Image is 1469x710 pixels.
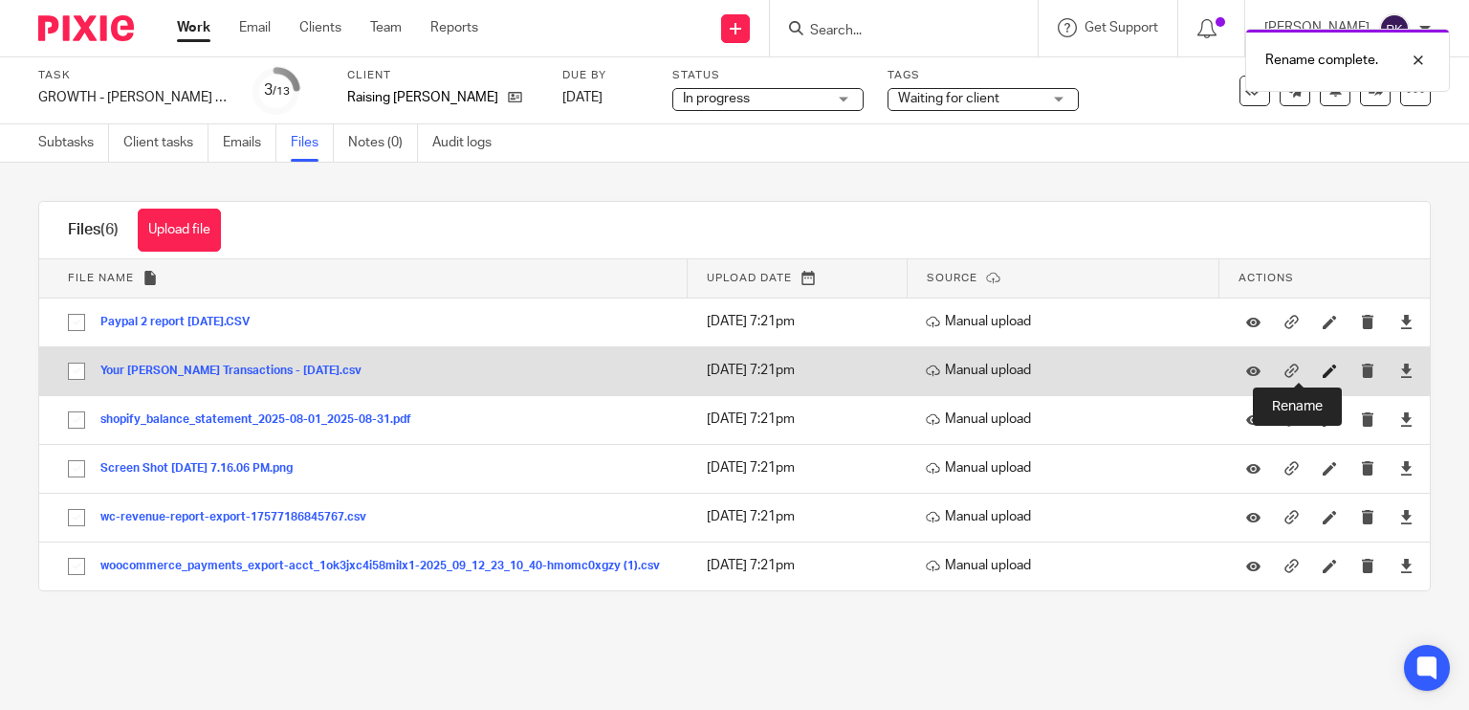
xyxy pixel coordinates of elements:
input: Select [58,304,95,341]
div: GROWTH - [PERSON_NAME] - [DATE] [38,88,230,107]
label: Task [38,68,230,83]
p: Manual upload [926,458,1210,477]
label: Client [347,68,538,83]
div: 3 [264,79,290,101]
button: Your [PERSON_NAME] Transactions - [DATE].csv [100,365,376,378]
a: Work [177,18,210,37]
span: (6) [100,222,119,237]
button: woocommerce_payments_export-acct_1ok3jxc4i58milx1-2025_09_12_23_10_40-hmomc0xgzy (1).csv [100,560,674,573]
span: File name [68,273,134,283]
div: GROWTH - Kristin Nobles - August 2025 [38,88,230,107]
input: Select [58,548,95,585]
input: Select [58,402,95,438]
p: Raising [PERSON_NAME] [347,88,498,107]
span: Waiting for client [898,92,999,105]
a: Client tasks [123,124,208,162]
a: Subtasks [38,124,109,162]
p: Manual upload [926,507,1210,526]
p: Manual upload [926,312,1210,331]
a: Download [1399,410,1414,429]
a: Clients [299,18,341,37]
a: Email [239,18,271,37]
img: svg%3E [1379,13,1410,44]
a: Download [1399,458,1414,477]
small: /13 [273,86,290,97]
button: Paypal 2 report [DATE].CSV [100,316,264,329]
p: [DATE] 7:21pm [707,410,897,429]
img: Pixie [38,15,134,41]
a: Notes (0) [348,124,418,162]
span: Source [927,273,977,283]
a: Emails [223,124,276,162]
label: Status [672,68,864,83]
button: wc-revenue-report-export-17577186845767.csv [100,511,381,524]
a: Download [1399,556,1414,575]
p: Manual upload [926,410,1210,429]
span: Actions [1239,273,1294,283]
a: Audit logs [432,124,506,162]
a: Files [291,124,334,162]
span: [DATE] [562,91,603,104]
p: [DATE] 7:21pm [707,458,897,477]
button: Upload file [138,209,221,252]
h1: Files [68,220,119,240]
label: Due by [562,68,648,83]
p: Manual upload [926,556,1210,575]
input: Select [58,451,95,487]
a: Download [1399,361,1414,380]
span: Upload date [707,273,792,283]
a: Download [1399,312,1414,331]
input: Select [58,499,95,536]
button: Screen Shot [DATE] 7.16.06 PM.png [100,462,307,476]
p: [DATE] 7:21pm [707,361,897,380]
input: Select [58,353,95,389]
p: [DATE] 7:21pm [707,507,897,526]
a: Reports [430,18,478,37]
p: [DATE] 7:21pm [707,312,897,331]
p: [DATE] 7:21pm [707,556,897,575]
p: Manual upload [926,361,1210,380]
a: Team [370,18,402,37]
p: Rename complete. [1265,51,1378,70]
span: In progress [683,92,750,105]
a: Download [1399,507,1414,526]
button: shopify_balance_statement_2025-08-01_2025-08-31.pdf [100,413,426,427]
